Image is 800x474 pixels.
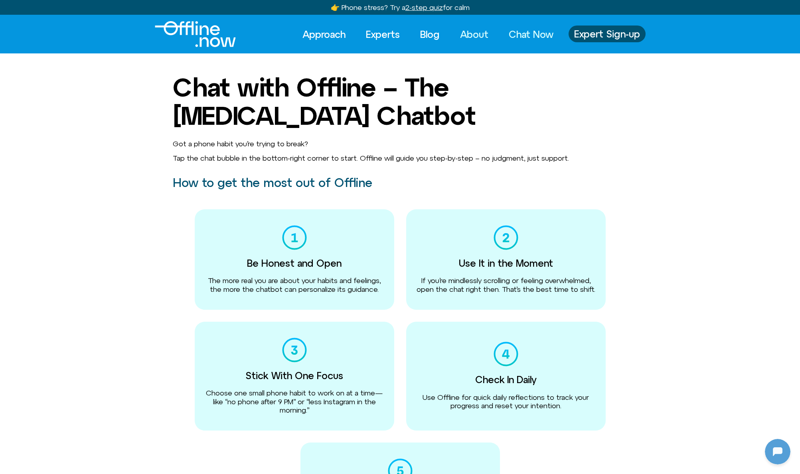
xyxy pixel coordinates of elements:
[569,26,646,42] a: Expert Sign-up
[359,26,407,43] a: Experts
[2,187,13,198] img: N5FCcHC.png
[282,225,307,250] img: 01
[173,154,628,163] p: Tap the chat bubble in the bottom-right corner to start. Offline will guide you step-by-step – no...
[423,393,589,410] span: Use Offline for quick daily reflections to track your progress and reset your intention.
[69,104,91,113] p: [DATE]
[574,29,640,39] span: Expert Sign-up
[405,3,443,12] u: 2-step quiz
[23,156,142,195] p: Drop your email here. If we’ve connected before, I’ll continue from where we paused. If not, we’l...
[208,276,381,293] span: The more real you are about your habits and feelings, the more the chatbot can personalize its gu...
[413,26,447,43] a: Blog
[14,257,136,265] textarea: Message Input
[139,4,153,17] svg: Close Chatbot Button
[23,124,142,143] p: Hey there, I’m Offline — your digital balance coach. Ready to dive in?
[295,26,353,43] a: Approach
[7,4,20,17] img: N5FCcHC.png
[245,370,343,381] h3: Stick With One Focus
[331,3,470,12] a: 👉 Phone stress? Try a2-step quizfor calm
[282,338,307,362] img: 03
[155,21,222,47] div: Logo
[459,258,553,268] h3: Use It in the Moment
[417,276,595,293] span: If you’re mindlessly scrolling or feeling overwhelmed, open the chat right then. That’s the best ...
[173,176,628,189] h2: How to get the most out of Offline
[49,58,110,69] h1: [DOMAIN_NAME]
[2,2,158,19] button: Expand Header Button
[502,26,561,43] a: Chat Now
[126,4,139,17] svg: Restart Conversation Button
[173,73,628,130] h1: Chat with Offline – The [MEDICAL_DATA] Chatbot
[2,229,13,240] img: N5FCcHC.png
[2,135,13,146] img: N5FCcHC.png
[494,225,518,250] img: 02
[247,258,342,268] h3: Be Honest and Open
[64,18,96,50] img: N5FCcHC.png
[475,374,536,385] h3: Check In Daily
[173,140,628,148] p: Got a phone habit you’re trying to break?
[295,26,561,43] nav: Menu
[23,208,142,237] p: Looks like you’ve stepped away. No rush—just message me when you’re ready!
[155,21,236,47] img: Offline.Now logo in white. Text of the words offline.now with a line going through the "O"
[765,439,790,464] iframe: Botpress
[453,26,496,43] a: About
[494,342,518,366] img: 04
[24,5,122,16] h2: [DOMAIN_NAME]
[206,389,383,414] span: Choose one small phone habit to work on at a time—like “no phone after 9 PM” or “less Instagram i...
